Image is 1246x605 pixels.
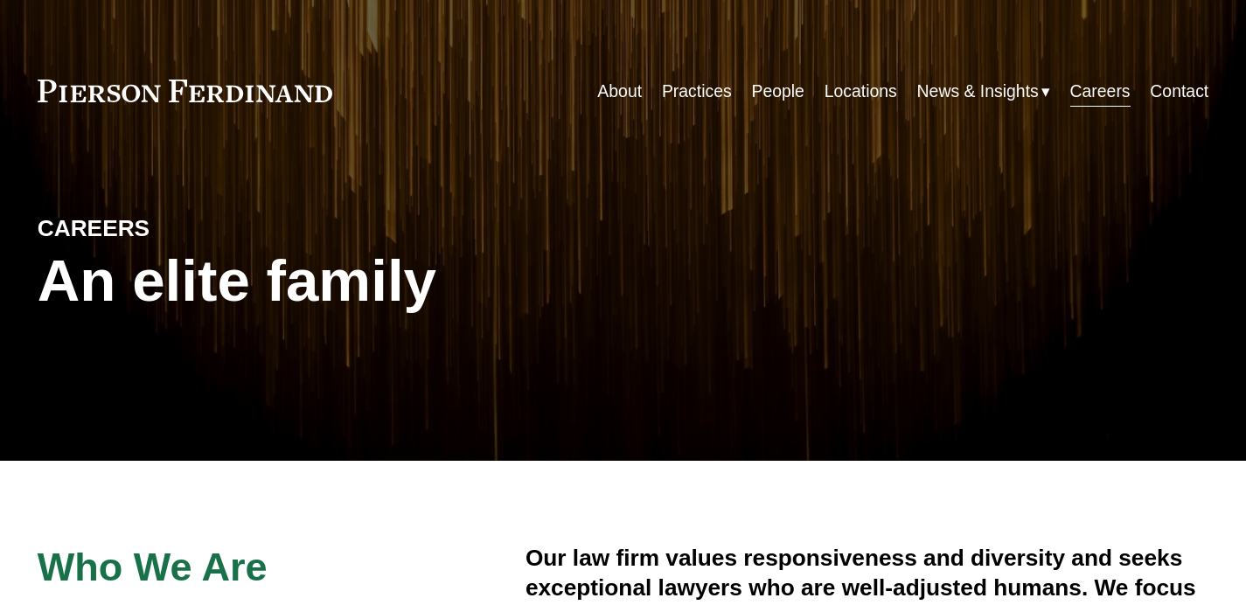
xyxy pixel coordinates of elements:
span: Who We Are [38,545,268,589]
a: Locations [825,74,897,108]
a: Contact [1150,74,1208,108]
a: People [751,74,804,108]
a: folder dropdown [917,74,1050,108]
a: About [597,74,642,108]
h1: An elite family [38,247,623,315]
a: Careers [1070,74,1131,108]
h4: CAREERS [38,214,331,243]
a: Practices [662,74,732,108]
span: News & Insights [917,76,1039,107]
